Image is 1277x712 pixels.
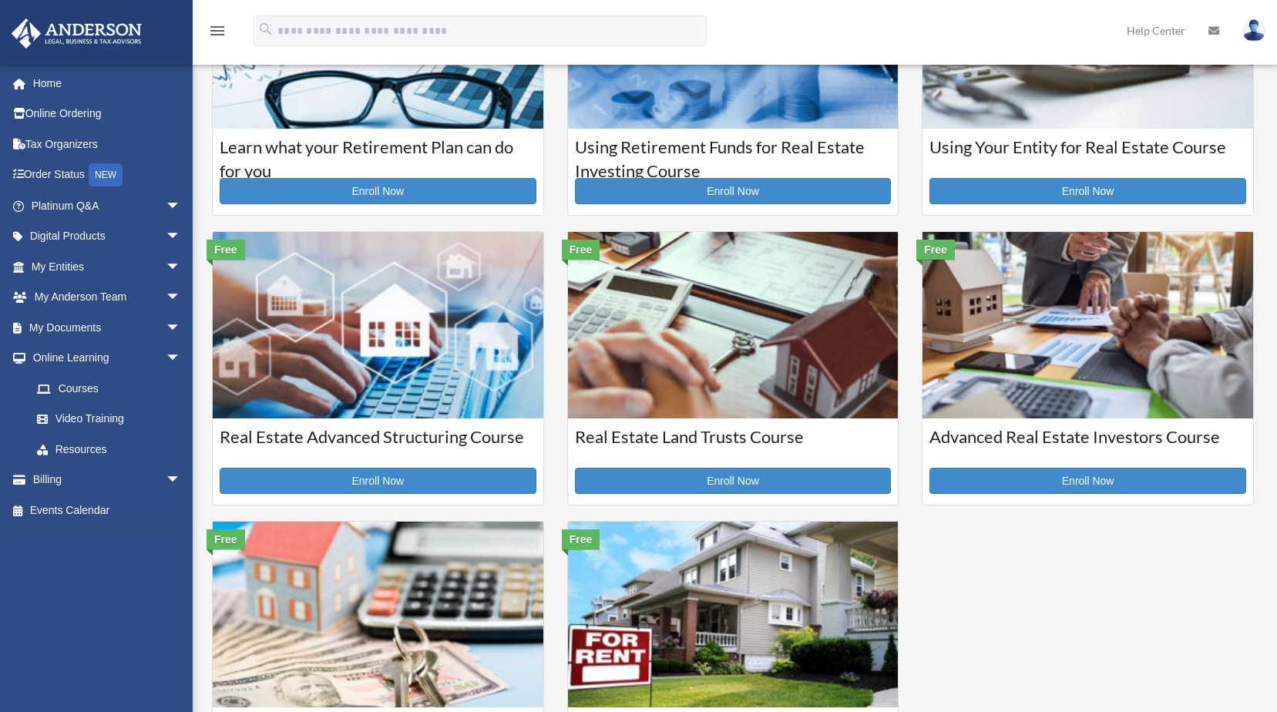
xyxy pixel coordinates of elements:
[11,99,204,129] a: Online Ordering
[166,312,197,344] span: arrow_drop_down
[166,465,197,496] span: arrow_drop_down
[929,425,1246,464] h3: Advanced Real Estate Investors Course
[575,136,892,174] h3: Using Retirement Funds for Real Estate Investing Course
[257,21,274,38] i: search
[11,282,204,313] a: My Anderson Teamarrow_drop_down
[11,495,204,526] a: Events Calendar
[220,468,536,494] a: Enroll Now
[22,373,197,404] a: Courses
[575,178,892,204] a: Enroll Now
[166,282,197,314] span: arrow_drop_down
[208,22,227,40] i: menu
[22,434,204,465] a: Resources
[166,343,197,374] span: arrow_drop_down
[208,27,227,40] a: menu
[11,190,204,221] a: Platinum Q&Aarrow_drop_down
[11,251,204,282] a: My Entitiesarrow_drop_down
[220,425,536,464] h3: Real Estate Advanced Structuring Course
[562,240,600,260] div: Free
[916,240,955,260] div: Free
[89,163,123,186] div: NEW
[7,18,146,49] img: Anderson Advisors Platinum Portal
[11,465,204,495] a: Billingarrow_drop_down
[11,160,204,191] a: Order StatusNEW
[11,312,204,343] a: My Documentsarrow_drop_down
[575,468,892,494] a: Enroll Now
[11,129,204,160] a: Tax Organizers
[166,190,197,222] span: arrow_drop_down
[11,221,204,252] a: Digital Productsarrow_drop_down
[220,178,536,204] a: Enroll Now
[166,221,197,253] span: arrow_drop_down
[207,240,245,260] div: Free
[207,529,245,549] div: Free
[575,425,892,464] h3: Real Estate Land Trusts Course
[929,136,1246,174] h3: Using Your Entity for Real Estate Course
[11,343,204,374] a: Online Learningarrow_drop_down
[11,68,204,99] a: Home
[22,404,204,435] a: Video Training
[562,529,600,549] div: Free
[929,178,1246,204] a: Enroll Now
[929,468,1246,494] a: Enroll Now
[166,251,197,283] span: arrow_drop_down
[1242,19,1265,42] img: User Pic
[220,136,536,174] h3: Learn what your Retirement Plan can do for you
